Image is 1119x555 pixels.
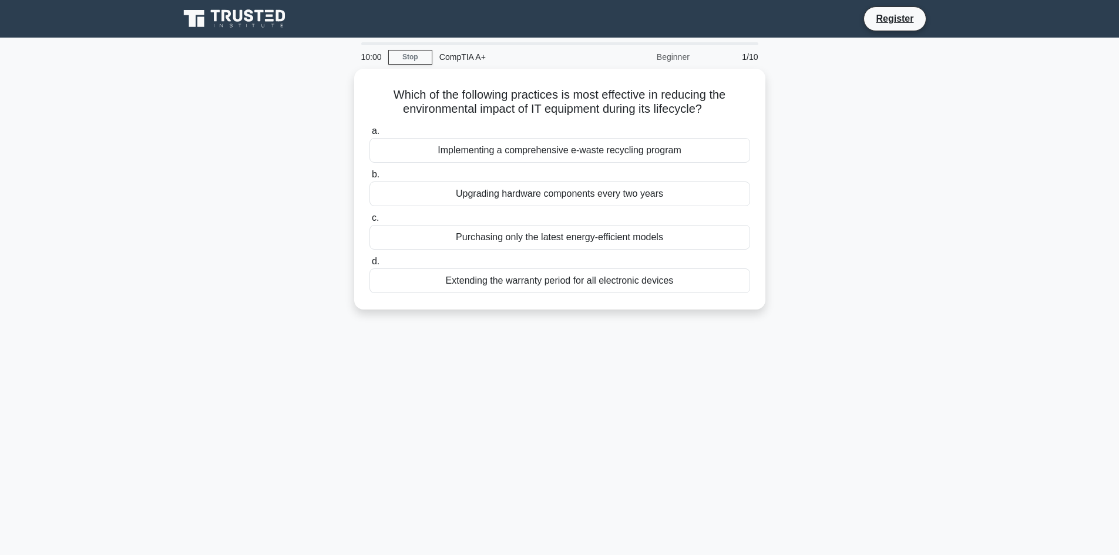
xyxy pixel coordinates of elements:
[388,50,432,65] a: Stop
[369,181,750,206] div: Upgrading hardware components every two years
[368,88,751,117] h5: Which of the following practices is most effective in reducing the environmental impact of IT equ...
[369,225,750,250] div: Purchasing only the latest energy-efficient models
[432,45,594,69] div: CompTIA A+
[372,256,379,266] span: d.
[369,138,750,163] div: Implementing a comprehensive e-waste recycling program
[372,213,379,223] span: c.
[369,268,750,293] div: Extending the warranty period for all electronic devices
[697,45,765,69] div: 1/10
[372,169,379,179] span: b.
[869,11,920,26] a: Register
[372,126,379,136] span: a.
[354,45,388,69] div: 10:00
[594,45,697,69] div: Beginner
